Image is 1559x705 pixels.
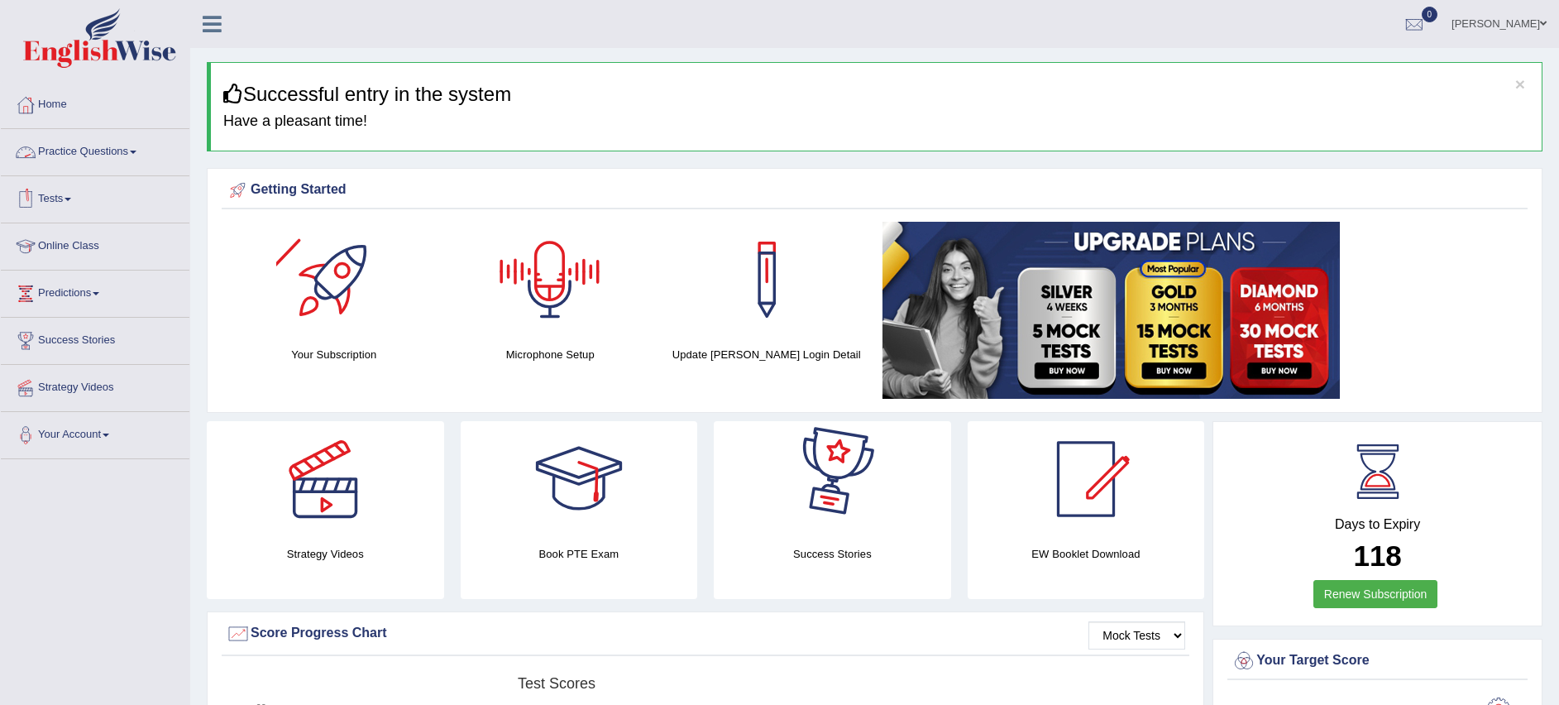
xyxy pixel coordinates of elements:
a: Tests [1,176,189,218]
a: Home [1,82,189,123]
h4: Microphone Setup [450,346,649,363]
b: 118 [1353,540,1401,572]
a: Strategy Videos [1,365,189,406]
h4: Success Stories [714,545,951,563]
h4: Update [PERSON_NAME] Login Detail [667,346,866,363]
a: Practice Questions [1,129,189,170]
a: Your Account [1,412,189,453]
a: Online Class [1,223,189,265]
h4: Have a pleasant time! [223,113,1529,130]
div: Your Target Score [1231,649,1523,674]
button: × [1515,75,1525,93]
div: Score Progress Chart [226,621,1185,646]
img: small5.jpg [882,222,1340,399]
h3: Successful entry in the system [223,84,1529,105]
a: Predictions [1,271,189,312]
h4: Book PTE Exam [461,545,698,563]
h4: Your Subscription [234,346,433,363]
span: 0 [1422,7,1438,22]
div: Getting Started [226,178,1523,203]
a: Renew Subscription [1313,580,1438,608]
h4: Days to Expiry [1231,517,1523,532]
a: Success Stories [1,318,189,359]
h4: EW Booklet Download [968,545,1205,563]
tspan: Test scores [518,675,595,692]
h4: Strategy Videos [207,545,444,563]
